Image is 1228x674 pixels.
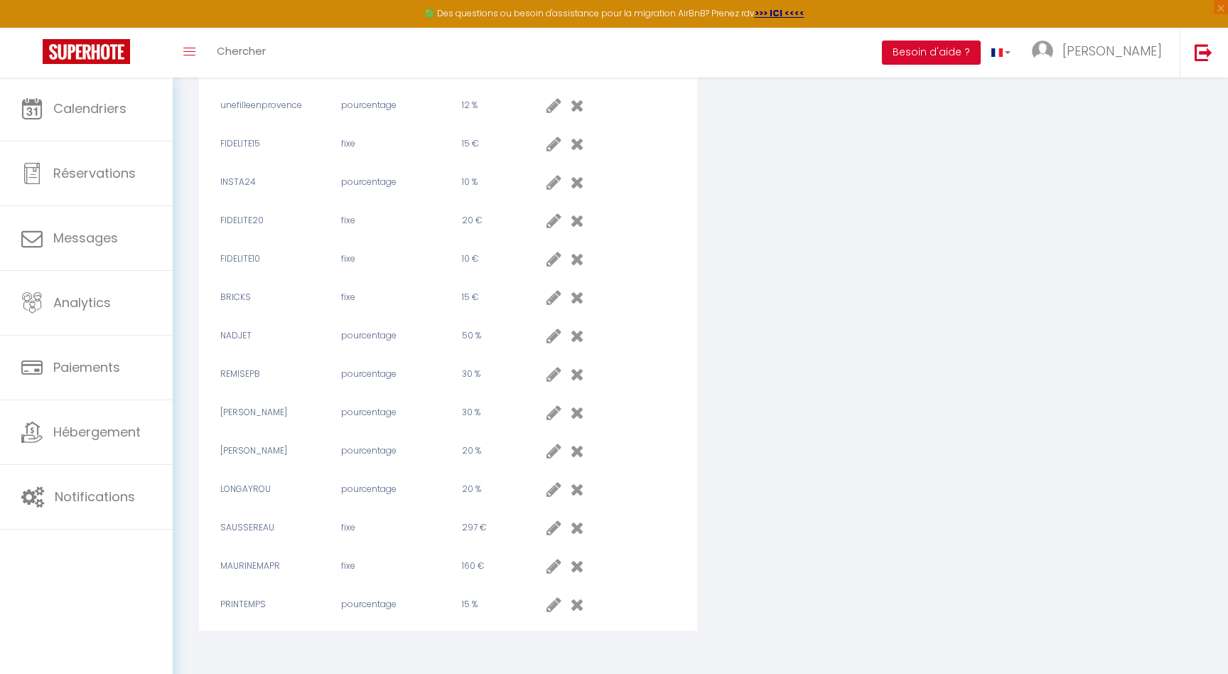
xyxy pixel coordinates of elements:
span: 20 € [462,214,483,226]
img: ... [1032,41,1053,62]
span: 15 € [462,291,479,303]
span: [PERSON_NAME] [220,406,287,418]
span: pourcentage [341,368,397,380]
span: fixe [341,252,355,264]
span: fixe [341,214,355,226]
img: Super Booking [43,39,130,64]
span: 297 € [462,521,487,533]
span: pourcentage [341,406,397,418]
span: Paiements [53,358,120,376]
span: INSTA24 [220,176,256,188]
button: Besoin d'aide ? [882,41,981,65]
span: SAUSSEREAU [220,521,274,533]
span: pourcentage [341,598,397,610]
span: BRICKS [220,291,251,303]
span: 30 % [462,406,480,418]
span: PRINTEMPS [220,598,266,610]
span: FIDELITE15 [220,137,260,149]
span: 15 % [462,598,478,610]
span: 50 % [462,329,481,341]
a: >>> ICI <<<< [755,7,804,19]
span: [PERSON_NAME] [1062,42,1162,60]
span: REMISEPB [220,368,260,380]
span: MAURINEMAPR [220,560,280,572]
span: 10 € [462,252,479,264]
span: pourcentage [341,329,397,341]
span: pourcentage [341,483,397,495]
span: 15 € [462,137,479,149]
span: fixe [341,521,355,533]
img: logout [1195,43,1212,61]
span: Réservations [53,164,136,182]
span: Calendriers [53,100,126,117]
span: unefilleenprovence [220,99,302,111]
span: Notifications [55,488,135,505]
span: fixe [341,560,355,572]
span: Hébergement [53,423,141,441]
span: 10 % [462,176,478,188]
a: ... [PERSON_NAME] [1021,28,1180,77]
a: Chercher [206,28,276,77]
span: 160 € [462,560,485,572]
span: pourcentage [341,444,397,456]
span: 30 % [462,368,480,380]
span: LONGAYROU [220,483,271,495]
span: FIDELITE10 [220,252,260,264]
span: Messages [53,229,118,247]
span: 20 % [462,483,481,495]
span: 20 % [462,444,481,456]
span: fixe [341,137,355,149]
span: FIDELITE20 [220,214,264,226]
span: [PERSON_NAME] [220,444,287,456]
span: pourcentage [341,99,397,111]
span: Chercher [217,43,266,58]
span: NADJET [220,329,252,341]
span: 12 % [462,99,478,111]
span: Analytics [53,294,111,311]
span: pourcentage [341,176,397,188]
span: fixe [341,291,355,303]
